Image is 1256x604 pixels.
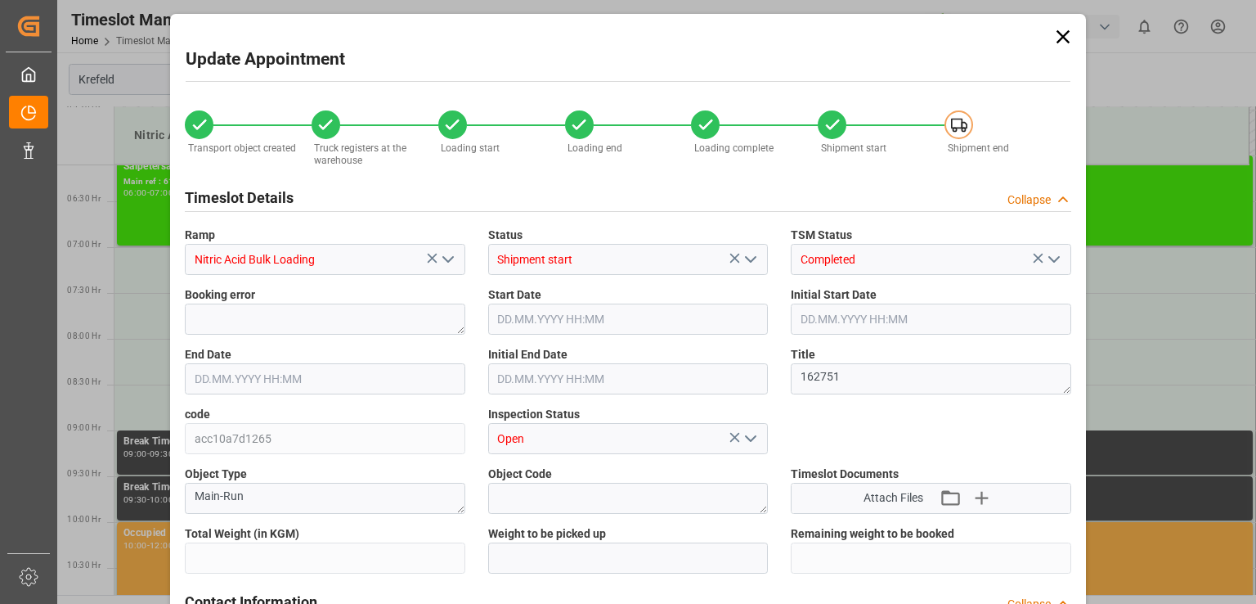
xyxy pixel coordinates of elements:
span: Initial Start Date [791,286,877,304]
textarea: Main-Run [185,483,465,514]
span: Attach Files [863,489,923,507]
input: DD.MM.YYYY HH:MM [488,304,769,335]
span: Inspection Status [488,406,580,423]
div: Collapse [1007,192,1051,209]
input: DD.MM.YYYY HH:MM [185,363,465,394]
input: DD.MM.YYYY HH:MM [488,363,769,394]
span: Weight to be picked up [488,525,606,543]
span: Title [791,346,815,363]
span: code [185,406,210,423]
button: open menu [1040,247,1065,273]
span: Booking error [185,286,255,304]
span: TSM Status [791,227,852,244]
span: Initial End Date [488,346,567,363]
span: Object Code [488,466,552,483]
button: open menu [738,426,762,452]
span: Timeslot Documents [791,466,899,483]
span: Object Type [185,466,247,483]
span: Remaining weight to be booked [791,525,954,543]
span: Loading complete [694,142,774,154]
span: Transport object created [188,142,296,154]
span: Truck registers at the warehouse [314,142,406,166]
span: Start Date [488,286,541,304]
span: Total Weight (in KGM) [185,525,299,543]
span: Loading end [567,142,622,154]
h2: Update Appointment [186,47,345,73]
span: Status [488,227,523,244]
textarea: 162751 [791,363,1071,394]
input: Type to search/select [488,244,769,275]
span: Shipment end [948,142,1009,154]
button: open menu [738,247,762,273]
span: Ramp [185,227,215,244]
span: Loading start [441,142,500,154]
span: Shipment start [821,142,886,154]
input: Type to search/select [185,244,465,275]
h2: Timeslot Details [185,187,294,209]
button: open menu [434,247,459,273]
span: End Date [185,346,231,363]
input: DD.MM.YYYY HH:MM [791,304,1071,335]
